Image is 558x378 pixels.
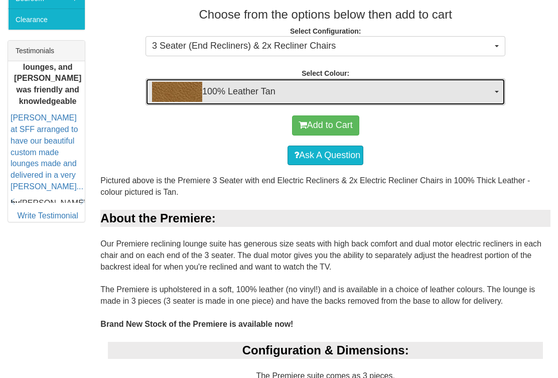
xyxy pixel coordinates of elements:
[288,146,363,166] a: Ask A Question
[14,51,81,105] b: We love the lounges, and [PERSON_NAME] was friendly and knowledgeable
[8,41,85,61] div: Testimonials
[292,115,359,136] button: Add to Cart
[290,27,361,35] strong: Select Configuration:
[18,211,78,220] a: Write Testimonial
[152,82,492,102] span: 100% Leather Tan
[100,8,550,21] h3: Choose from the options below then add to cart
[302,69,349,77] strong: Select Colour:
[100,210,550,227] div: About the Premiere:
[152,40,492,53] span: 3 Seater (End Recliners) & 2x Recliner Chairs
[100,320,293,328] b: Brand New Stock of the Premiere is available now!
[146,78,505,105] button: 100% Leather Tan100% Leather Tan
[108,342,543,359] div: Configuration & Dimensions:
[11,113,83,191] a: [PERSON_NAME] at SFF arranged to have our beautiful custom made lounges made and delivered in a v...
[152,82,202,102] img: 100% Leather Tan
[146,36,505,56] button: 3 Seater (End Recliners) & 2x Recliner Chairs
[8,9,85,30] a: Clearance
